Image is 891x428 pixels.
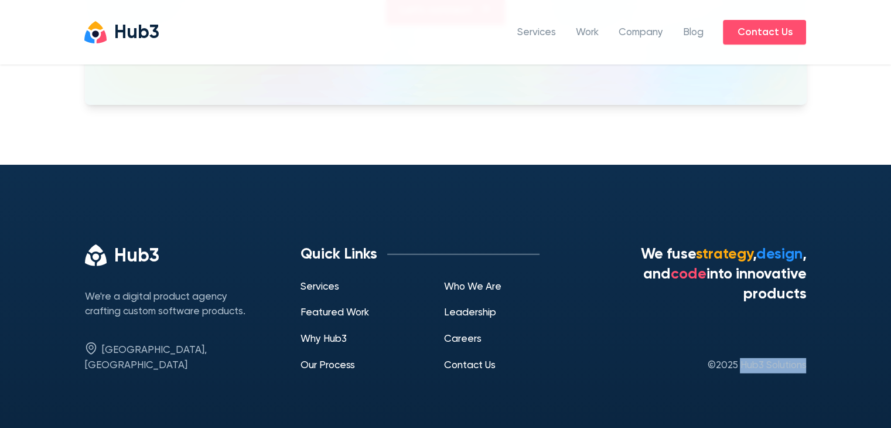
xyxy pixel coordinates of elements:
[114,24,159,43] div: Hub3
[756,247,802,262] span: design
[114,247,159,266] div: Hub3
[444,334,482,344] a: Careers
[301,361,355,371] a: Our Process
[682,25,703,40] a: Blog
[444,308,496,318] a: Leadership
[578,244,806,304] h4: We fuse , , and into innovative products
[695,247,752,262] span: strategy
[737,25,792,40] span: Contact Us
[301,244,377,264] h4: Quick Links
[85,342,97,355] span: environment
[301,308,369,318] a: Featured Work
[575,25,598,40] a: Work
[444,361,496,371] a: Contact Us
[723,20,806,45] a: Contact Us
[618,25,663,40] a: Company
[444,282,501,292] a: Who We Are
[85,244,159,266] a: Hub3
[707,358,806,373] span: © 2025 Hub3 Solutions
[670,267,706,282] span: code
[517,25,555,40] a: Services
[85,346,207,371] span: [GEOGRAPHIC_DATA], [GEOGRAPHIC_DATA]
[301,282,339,292] a: Services
[84,21,159,43] a: Hub3
[85,290,264,320] div: We're a digital product agency crafting custom software products.
[301,334,347,344] a: Why Hub3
